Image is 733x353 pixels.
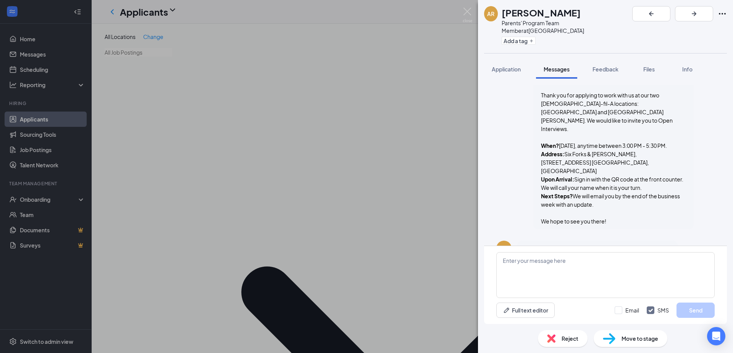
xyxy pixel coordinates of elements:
[689,9,699,18] svg: ArrowRight
[536,245,622,254] span: [PERSON_NAME] sent email back.
[541,176,574,183] strong: Upon Arrival:
[541,91,686,133] p: Thank you for applying to work with us at our two [DEMOGRAPHIC_DATA]-fil-A locations: [GEOGRAPHIC...
[718,9,727,18] svg: Ellipses
[496,303,555,318] button: Full text editorPen
[544,66,570,73] span: Messages
[593,66,618,73] span: Feedback
[622,334,658,343] span: Move to stage
[541,192,686,209] p: We will email you by the end of the business week with an update.
[502,6,581,19] h1: [PERSON_NAME]
[541,151,564,157] strong: Address:
[647,9,656,18] svg: ArrowLeftNew
[525,245,534,254] svg: SmallChevronUp
[707,327,725,345] div: Open Intercom Messenger
[632,6,670,21] button: ArrowLeftNew
[503,306,510,314] svg: Pen
[562,334,578,343] span: Reject
[682,66,693,73] span: Info
[643,66,655,73] span: Files
[541,217,686,225] p: We hope to see you there!
[541,142,559,149] strong: When?
[487,10,494,18] div: AR
[492,66,521,73] span: Application
[501,245,508,252] div: AR
[541,150,686,175] p: Six Forks & [PERSON_NAME], [STREET_ADDRESS] [GEOGRAPHIC_DATA], [GEOGRAPHIC_DATA]
[541,175,686,192] p: Sign in with the QR code at the front counter. We will call your name when it is your turn.
[502,19,628,34] div: Parents' Program Team Member at [GEOGRAPHIC_DATA]
[529,39,534,43] svg: Plus
[541,193,573,199] strong: Next Steps?
[676,303,715,318] button: Send
[656,245,670,254] span: [DATE]
[502,37,536,45] button: PlusAdd a tag
[541,141,686,150] p: [DATE], anytime between 3:00 PM - 5:30 PM.
[675,6,713,21] button: ArrowRight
